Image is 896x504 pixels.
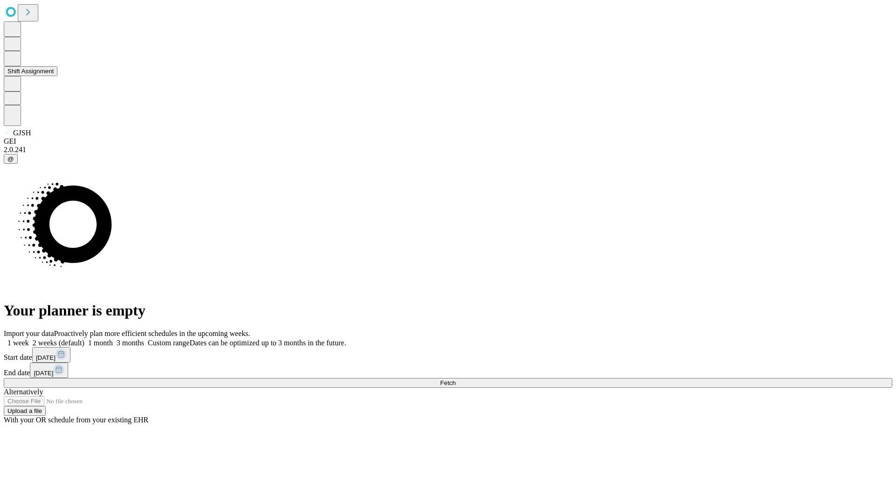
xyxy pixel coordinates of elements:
[32,347,70,363] button: [DATE]
[4,66,57,76] button: Shift Assignment
[7,339,29,347] span: 1 week
[4,329,54,337] span: Import your data
[13,129,31,137] span: GJSH
[7,155,14,162] span: @
[4,146,892,154] div: 2.0.241
[148,339,189,347] span: Custom range
[36,354,56,361] span: [DATE]
[4,137,892,146] div: GEI
[4,347,892,363] div: Start date
[4,363,892,378] div: End date
[440,379,455,386] span: Fetch
[88,339,113,347] span: 1 month
[30,363,68,378] button: [DATE]
[4,416,148,424] span: With your OR schedule from your existing EHR
[54,329,250,337] span: Proactively plan more efficient schedules in the upcoming weeks.
[4,378,892,388] button: Fetch
[4,388,43,396] span: Alternatively
[4,302,892,319] h1: Your planner is empty
[117,339,144,347] span: 3 months
[189,339,346,347] span: Dates can be optimized up to 3 months in the future.
[34,370,53,377] span: [DATE]
[4,406,46,416] button: Upload a file
[33,339,84,347] span: 2 weeks (default)
[4,154,18,164] button: @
